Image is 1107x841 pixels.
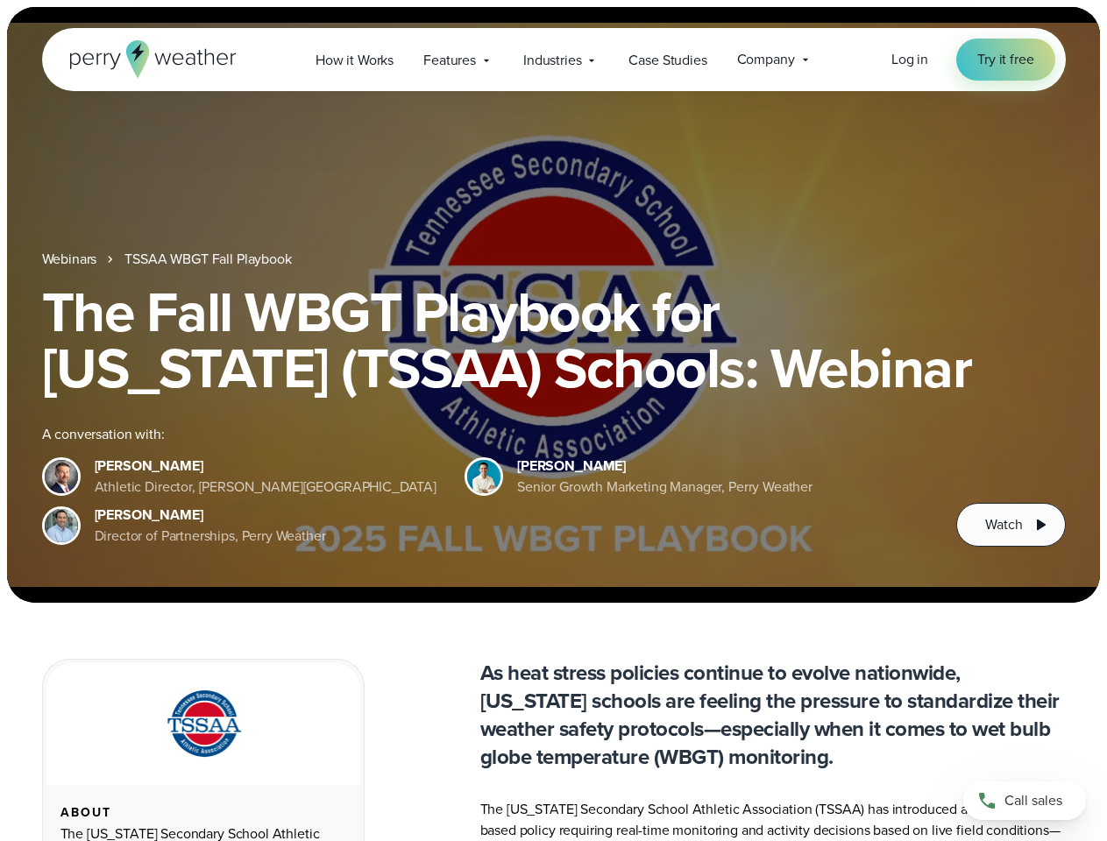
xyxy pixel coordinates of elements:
[145,684,262,764] img: TSSAA-Tennessee-Secondary-School-Athletic-Association.svg
[737,49,795,70] span: Company
[523,50,581,71] span: Industries
[60,806,346,820] div: About
[95,526,326,547] div: Director of Partnerships, Perry Weather
[42,249,97,270] a: Webinars
[891,49,928,69] span: Log in
[985,514,1022,535] span: Watch
[124,249,291,270] a: TSSAA WBGT Fall Playbook
[614,42,721,78] a: Case Studies
[480,659,1066,771] p: As heat stress policies continue to evolve nationwide, [US_STATE] schools are feeling the pressur...
[316,50,394,71] span: How it Works
[977,49,1033,70] span: Try it free
[517,477,813,498] div: Senior Growth Marketing Manager, Perry Weather
[467,460,500,493] img: Spencer Patton, Perry Weather
[301,42,408,78] a: How it Works
[1004,790,1062,811] span: Call sales
[956,39,1054,81] a: Try it free
[628,50,706,71] span: Case Studies
[517,456,813,477] div: [PERSON_NAME]
[42,284,1066,396] h1: The Fall WBGT Playbook for [US_STATE] (TSSAA) Schools: Webinar
[956,503,1065,547] button: Watch
[423,50,476,71] span: Features
[891,49,928,70] a: Log in
[95,477,437,498] div: Athletic Director, [PERSON_NAME][GEOGRAPHIC_DATA]
[963,781,1086,820] a: Call sales
[42,249,1066,270] nav: Breadcrumb
[42,424,929,445] div: A conversation with:
[45,460,78,493] img: Brian Wyatt
[95,505,326,526] div: [PERSON_NAME]
[95,456,437,477] div: [PERSON_NAME]
[45,509,78,542] img: Jeff Wood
